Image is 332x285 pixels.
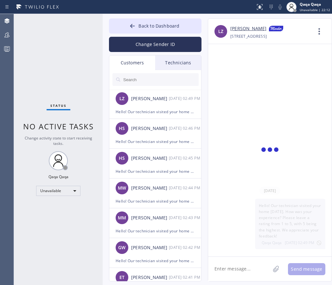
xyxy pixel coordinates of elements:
span: MW [118,185,126,192]
span: HS [119,125,125,132]
div: Hello! Our technician visited your home [DATE]. How was your experience? Please leave a rating fr... [116,227,195,235]
button: Change Sender ID [109,37,201,52]
div: Hello! Our technician visited your home [DATE]. How was your experience? Please leave a rating fr... [116,198,195,205]
div: 09/08/2025 9:43 AM [169,214,202,221]
div: [PERSON_NAME] [131,214,169,222]
span: GW [118,244,125,251]
div: 09/08/2025 9:42 AM [169,244,202,251]
div: 09/08/2025 9:41 AM [169,274,202,281]
div: [PERSON_NAME] [131,185,169,192]
a: [PERSON_NAME] [230,25,266,33]
button: Mute [276,3,284,11]
div: [PERSON_NAME] [131,125,169,132]
span: Change activity state to start receiving tasks. [25,135,92,146]
span: Back to Dashboard [138,23,179,29]
span: HS [119,155,125,162]
input: Search [123,73,199,86]
div: [STREET_ADDRESS] [230,33,267,40]
div: Qaqa Qaqa [300,2,330,7]
div: 09/08/2025 9:46 AM [169,125,202,132]
div: 09/08/2025 9:49 AM [169,95,202,102]
div: [PERSON_NAME] [131,244,169,251]
div: 09/08/2025 9:45 AM [169,154,202,162]
div: [PERSON_NAME] [131,95,169,102]
span: No active tasks [23,121,94,132]
div: Qaqa Qaqa [48,174,68,179]
div: Hello! Our technician visited your home [DATE]. How was your experience? Please leave a rating fr... [116,138,195,145]
div: Hello! Our technician visited your home [DATE]. How was your experience? Please leave a rating fr... [116,168,195,175]
div: Hello! Our technician visited your home [DATE]. How was your experience? Please leave a rating fr... [116,108,195,115]
button: Send message [288,263,325,275]
span: LZ [119,95,124,102]
div: Hello! Our technician visited your home [DATE]. How was your experience? Please leave a rating fr... [116,257,195,264]
span: LZ [218,28,223,35]
span: Unavailable | 22:12 [300,8,330,12]
span: MM [118,214,126,222]
div: Technicians [155,55,201,70]
div: 09/08/2025 9:44 AM [169,184,202,191]
span: ET [119,274,124,281]
div: [PERSON_NAME] [131,274,169,281]
span: Status [50,103,67,108]
div: Customers [109,55,155,70]
button: Back to Dashboard [109,18,201,34]
div: [PERSON_NAME] [131,155,169,162]
div: Unavailable [36,186,80,196]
